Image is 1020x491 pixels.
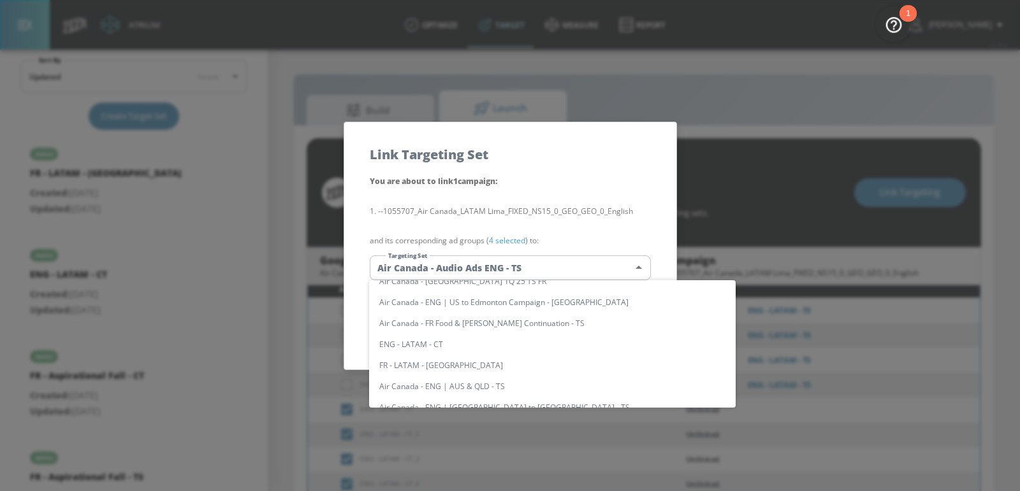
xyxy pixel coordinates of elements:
[369,376,736,397] li: Air Canada - ENG | AUS & QLD - TS
[369,397,736,418] li: Air Canada - ENG | [GEOGRAPHIC_DATA] to [GEOGRAPHIC_DATA] - TS
[876,6,912,42] button: Open Resource Center, 1 new notification
[369,313,736,334] li: Air Canada - FR Food & [PERSON_NAME] Continuation - TS
[369,355,736,376] li: FR - LATAM - [GEOGRAPHIC_DATA]
[369,334,736,355] li: ENG - LATAM - CT
[369,292,736,313] li: Air Canada - ENG | US to Edmonton Campaign - [GEOGRAPHIC_DATA]
[369,271,736,292] li: Air Canada - [GEOGRAPHIC_DATA] 1Q'25 TS FR
[906,13,910,30] div: 1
